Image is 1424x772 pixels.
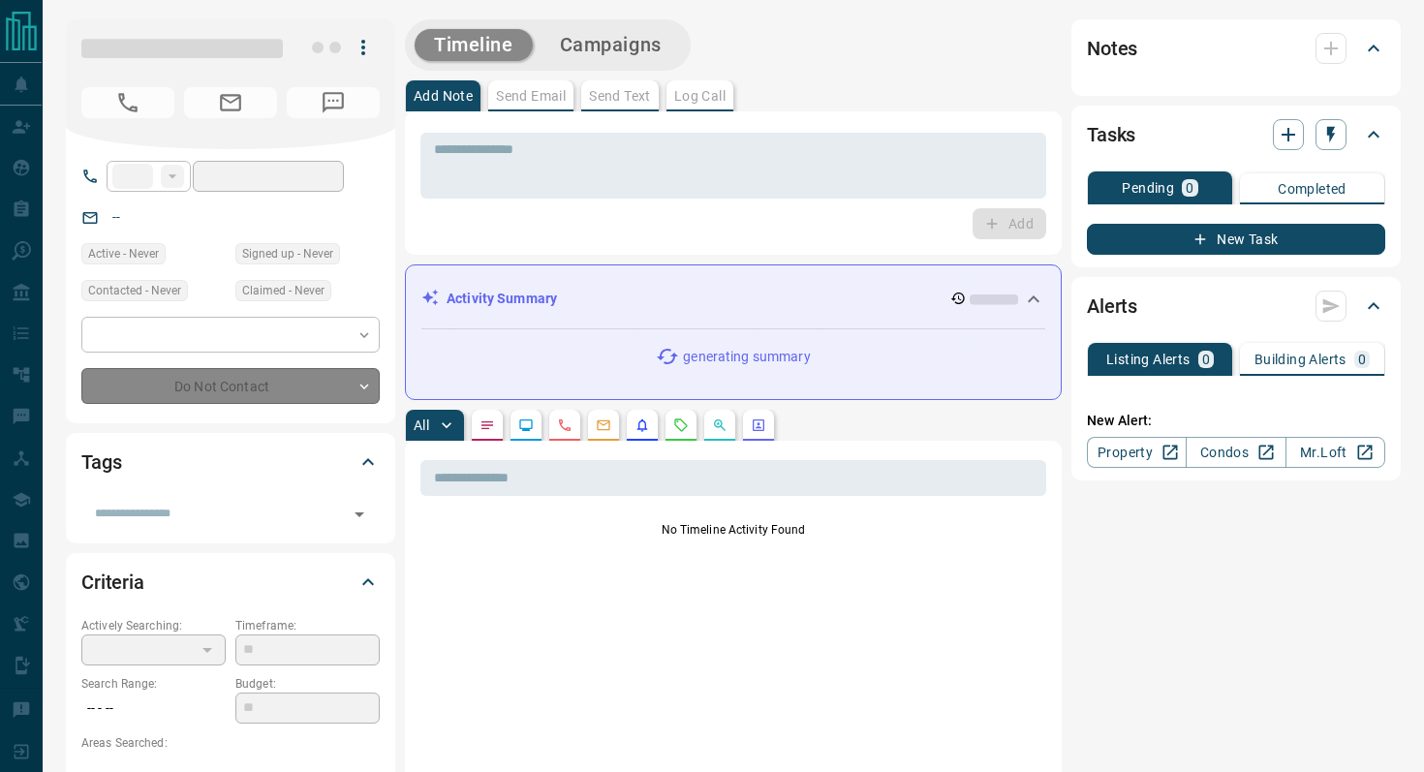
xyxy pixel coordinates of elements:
button: New Task [1087,224,1385,255]
h2: Alerts [1087,291,1137,322]
div: Alerts [1087,283,1385,329]
p: 0 [1186,181,1193,195]
p: All [414,418,429,432]
p: Search Range: [81,675,226,693]
div: Notes [1087,25,1385,72]
span: No Number [287,87,380,118]
span: Contacted - Never [88,281,181,300]
svg: Listing Alerts [635,417,650,433]
button: Timeline [415,29,533,61]
svg: Calls [557,417,573,433]
svg: Notes [480,417,495,433]
p: Completed [1278,182,1347,196]
p: Areas Searched: [81,734,380,752]
svg: Opportunities [712,417,727,433]
p: generating summary [683,347,810,367]
div: Activity Summary [421,281,1045,317]
p: Pending [1122,181,1174,195]
h2: Criteria [81,567,144,598]
a: Property [1087,437,1187,468]
svg: Agent Actions [751,417,766,433]
p: Add Note [414,89,473,103]
button: Open [346,501,373,528]
p: Building Alerts [1254,353,1347,366]
div: Tags [81,439,380,485]
span: Active - Never [88,244,159,263]
span: No Number [81,87,174,118]
p: Activity Summary [447,289,557,309]
p: New Alert: [1087,411,1385,431]
span: Signed up - Never [242,244,333,263]
a: -- [112,209,120,225]
h2: Tasks [1087,119,1135,150]
button: Campaigns [541,29,681,61]
p: Timeframe: [235,617,380,634]
div: Tasks [1087,111,1385,158]
h2: Notes [1087,33,1137,64]
div: Criteria [81,559,380,605]
svg: Emails [596,417,611,433]
p: -- - -- [81,693,226,725]
p: No Timeline Activity Found [420,521,1046,539]
a: Mr.Loft [1285,437,1385,468]
span: No Email [184,87,277,118]
a: Condos [1186,437,1285,468]
h2: Tags [81,447,121,478]
p: Listing Alerts [1106,353,1191,366]
p: Actively Searching: [81,617,226,634]
p: Budget: [235,675,380,693]
svg: Lead Browsing Activity [518,417,534,433]
div: Do Not Contact [81,368,380,404]
span: Claimed - Never [242,281,325,300]
p: 0 [1358,353,1366,366]
p: 0 [1202,353,1210,366]
svg: Requests [673,417,689,433]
